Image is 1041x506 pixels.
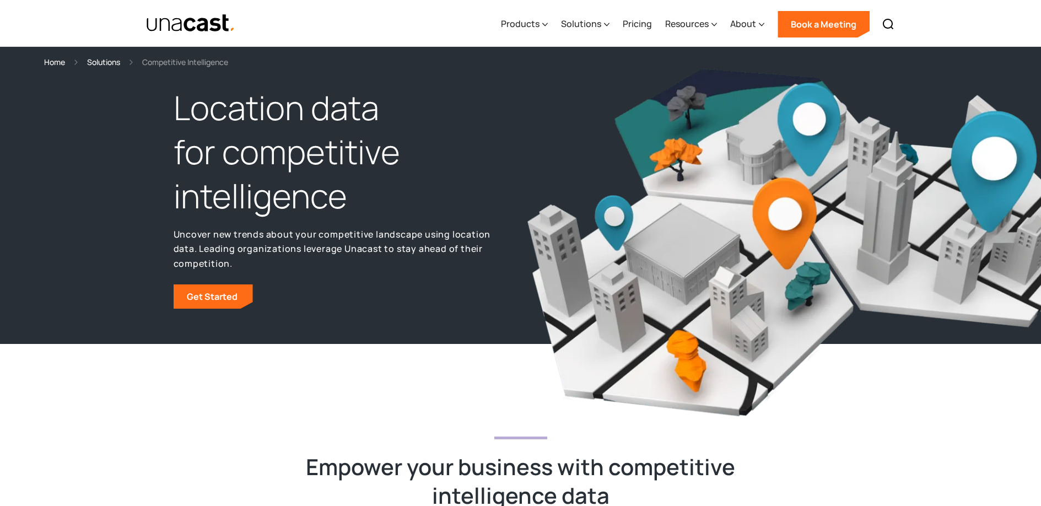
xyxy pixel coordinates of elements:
[501,2,548,47] div: Products
[87,56,120,68] a: Solutions
[146,14,236,33] img: Unacast text logo
[561,17,601,30] div: Solutions
[665,2,717,47] div: Resources
[778,11,870,37] a: Book a Meeting
[730,17,756,30] div: About
[882,18,895,31] img: Search icon
[146,14,236,33] a: home
[174,284,253,309] a: Get Started
[730,2,764,47] div: About
[561,2,610,47] div: Solutions
[501,17,540,30] div: Products
[623,2,652,47] a: Pricing
[44,56,65,68] a: Home
[174,86,515,218] h1: Location data for competitive intelligence
[665,17,709,30] div: Resources
[142,56,228,68] div: Competitive Intelligence
[174,227,515,271] p: Uncover new trends about your competitive landscape using location data. Leading organizations le...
